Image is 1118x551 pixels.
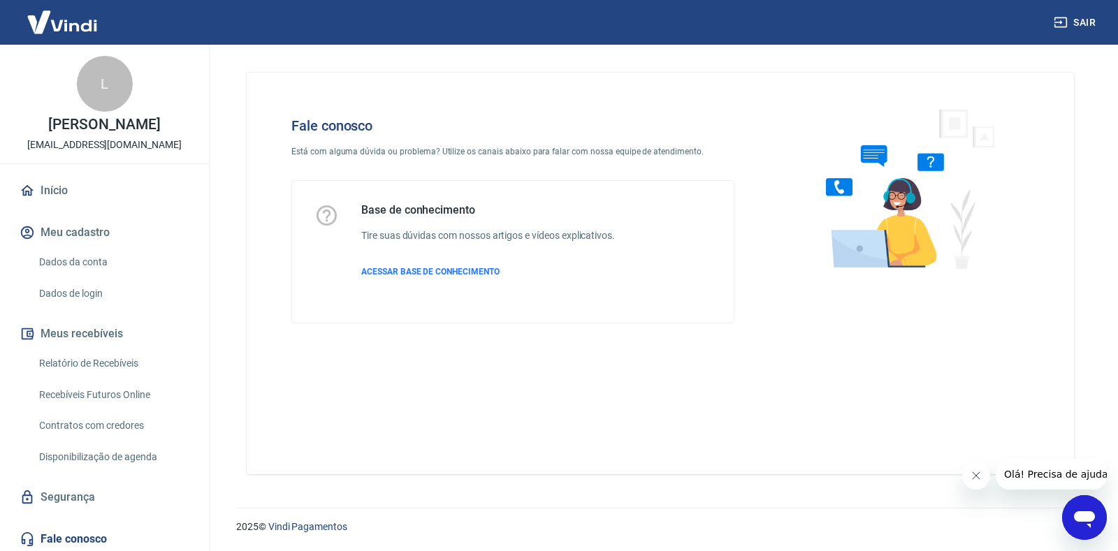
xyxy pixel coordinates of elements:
img: Fale conosco [798,95,1010,281]
a: ACESSAR BASE DE CONHECIMENTO [361,265,615,278]
iframe: Botão para abrir a janela de mensagens [1062,495,1107,540]
p: [EMAIL_ADDRESS][DOMAIN_NAME] [27,138,182,152]
h5: Base de conhecimento [361,203,615,217]
a: Recebíveis Futuros Online [34,381,192,409]
a: Relatório de Recebíveis [34,349,192,378]
p: [PERSON_NAME] [48,117,160,132]
span: ACESSAR BASE DE CONHECIMENTO [361,267,500,277]
h6: Tire suas dúvidas com nossos artigos e vídeos explicativos. [361,228,615,243]
iframe: Fechar mensagem [962,462,990,490]
p: Está com alguma dúvida ou problema? Utilize os canais abaixo para falar com nossa equipe de atend... [291,145,734,158]
a: Segurança [17,482,192,513]
iframe: Mensagem da empresa [996,459,1107,490]
a: Dados de login [34,279,192,308]
img: Vindi [17,1,108,43]
a: Início [17,175,192,206]
button: Meu cadastro [17,217,192,248]
a: Contratos com credores [34,411,192,440]
span: Olá! Precisa de ajuda? [8,10,117,21]
h4: Fale conosco [291,117,734,134]
p: 2025 © [236,520,1084,534]
div: L [77,56,133,112]
button: Sair [1051,10,1101,36]
a: Vindi Pagamentos [268,521,347,532]
button: Meus recebíveis [17,318,192,349]
a: Dados da conta [34,248,192,277]
a: Disponibilização de agenda [34,443,192,471]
